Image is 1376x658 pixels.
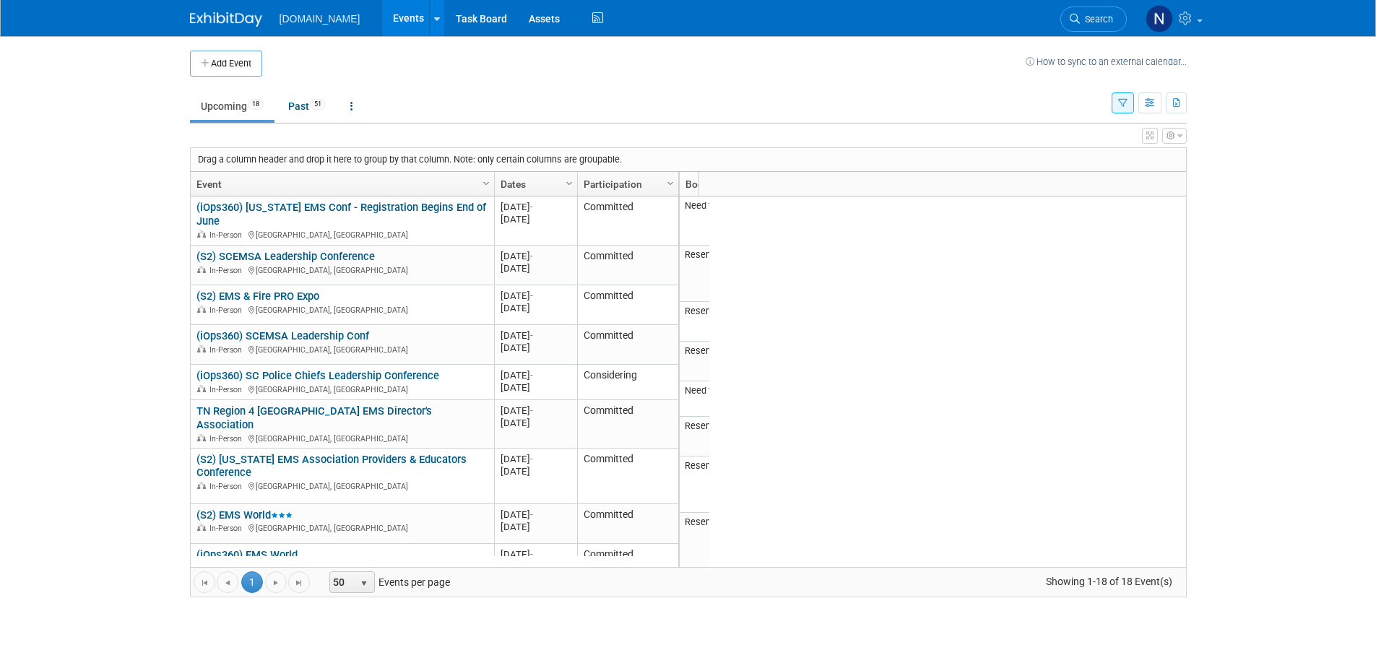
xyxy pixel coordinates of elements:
span: - [530,251,533,261]
a: Go to the first page [194,571,215,593]
div: [GEOGRAPHIC_DATA], [GEOGRAPHIC_DATA] [196,480,488,492]
img: In-Person Event [197,482,206,489]
div: [GEOGRAPHIC_DATA], [GEOGRAPHIC_DATA] [196,383,488,395]
span: 50 [330,572,355,592]
td: Committed [577,504,678,544]
span: - [530,330,533,341]
div: [DATE] [501,213,571,225]
div: [DATE] [501,262,571,274]
span: Column Settings [563,178,575,189]
span: Showing 1-18 of 18 Event(s) [1032,571,1185,592]
span: 51 [310,99,326,110]
span: [DOMAIN_NAME] [280,13,360,25]
td: Committed [577,449,678,504]
a: Go to the previous page [217,571,238,593]
div: [GEOGRAPHIC_DATA], [GEOGRAPHIC_DATA] [196,264,488,276]
div: [DATE] [501,453,571,465]
span: - [530,405,533,416]
span: Search [1080,14,1113,25]
a: Column Settings [478,172,494,194]
a: (S2) SCEMSA Leadership Conference [196,250,375,263]
a: Past51 [277,92,337,120]
td: Need to Reserve [680,196,788,246]
a: Booth Reservation Status [685,172,779,196]
span: - [530,549,533,560]
img: In-Person Event [197,345,206,352]
div: [DATE] [501,369,571,381]
div: [DATE] [501,508,571,521]
img: In-Person Event [197,230,206,238]
a: Event [196,172,485,196]
img: In-Person Event [197,434,206,441]
a: (S2) EMS World [196,508,293,521]
td: Reserved [680,246,788,302]
div: [DATE] [501,250,571,262]
td: Committed [577,400,678,449]
a: (S2) [US_STATE] EMS Association Providers & Educators Conference [196,453,467,480]
a: Dates [501,172,568,196]
div: [DATE] [501,302,571,314]
div: [DATE] [501,381,571,394]
span: - [530,454,533,464]
div: [DATE] [501,548,571,560]
div: [DATE] [501,417,571,429]
td: Committed [577,196,678,246]
span: 18 [248,99,264,110]
span: In-Person [209,306,246,315]
a: (S2) EMS & Fire PRO Expo [196,290,319,303]
span: - [530,202,533,212]
td: Reserved [680,342,788,381]
img: In-Person Event [197,306,206,313]
td: Reserved [680,302,788,342]
span: Go to the last page [293,577,305,589]
a: Column Settings [662,172,678,194]
a: Upcoming18 [190,92,274,120]
td: Reserved [680,456,788,513]
div: [DATE] [501,201,571,213]
div: [DATE] [501,290,571,302]
a: How to sync to an external calendar... [1026,56,1187,67]
td: Considering [577,365,678,400]
div: [GEOGRAPHIC_DATA], [GEOGRAPHIC_DATA] [196,432,488,444]
div: [DATE] [501,329,571,342]
span: - [530,370,533,381]
span: Column Settings [665,178,676,189]
span: In-Person [209,434,246,443]
span: Go to the first page [199,577,210,589]
td: Committed [577,246,678,285]
div: [GEOGRAPHIC_DATA], [GEOGRAPHIC_DATA] [196,343,488,355]
a: TN Region 4 [GEOGRAPHIC_DATA] EMS Director's Association [196,404,432,431]
td: Need to Reserve [680,381,788,417]
a: Column Settings [561,172,577,194]
td: Reserved [680,417,788,456]
span: In-Person [209,266,246,275]
a: Search [1060,7,1127,32]
a: (iOps360) SC Police Chiefs Leadership Conference [196,369,439,382]
td: Committed [577,544,678,584]
a: (iOps360) EMS World [196,548,298,561]
span: 1 [241,571,263,593]
a: Go to the next page [265,571,287,593]
div: [DATE] [501,521,571,533]
span: Events per page [311,571,464,593]
div: [DATE] [501,465,571,477]
img: ExhibitDay [190,12,262,27]
span: Go to the next page [270,577,282,589]
div: [DATE] [501,342,571,354]
td: Reserved [680,513,788,569]
div: [GEOGRAPHIC_DATA], [GEOGRAPHIC_DATA] [196,521,488,534]
span: select [358,578,370,589]
span: - [530,509,533,520]
a: Participation [584,172,669,196]
a: Go to the last page [288,571,310,593]
span: - [530,290,533,301]
span: In-Person [209,385,246,394]
span: Go to the previous page [222,577,233,589]
span: Column Settings [480,178,492,189]
button: Add Event [190,51,262,77]
div: [DATE] [501,404,571,417]
td: Committed [577,325,678,365]
img: In-Person Event [197,385,206,392]
div: [GEOGRAPHIC_DATA], [GEOGRAPHIC_DATA] [196,303,488,316]
span: In-Person [209,482,246,491]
